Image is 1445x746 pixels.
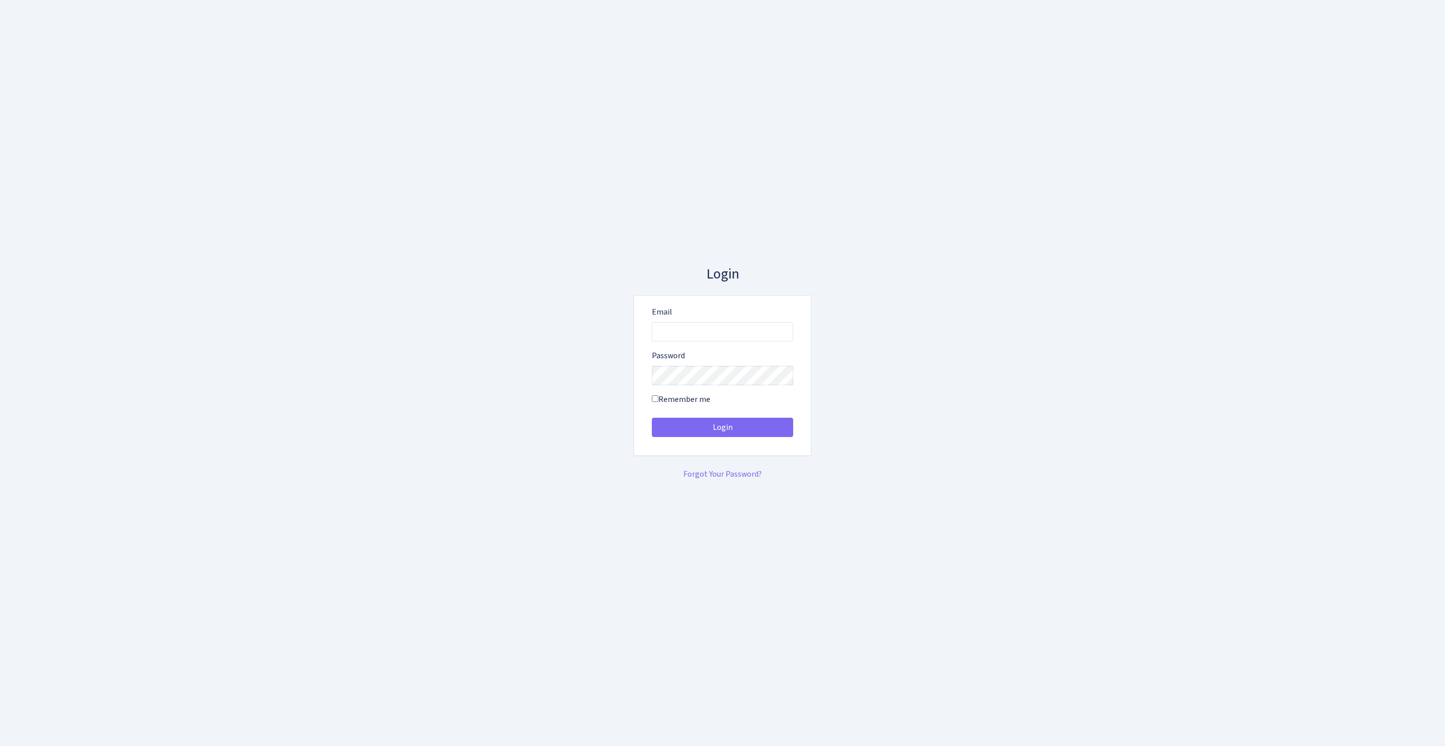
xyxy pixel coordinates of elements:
[634,266,811,283] h3: Login
[652,418,793,437] button: Login
[652,306,672,318] label: Email
[652,350,685,362] label: Password
[652,393,710,406] label: Remember me
[652,395,658,402] input: Remember me
[683,469,762,480] a: Forgot Your Password?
